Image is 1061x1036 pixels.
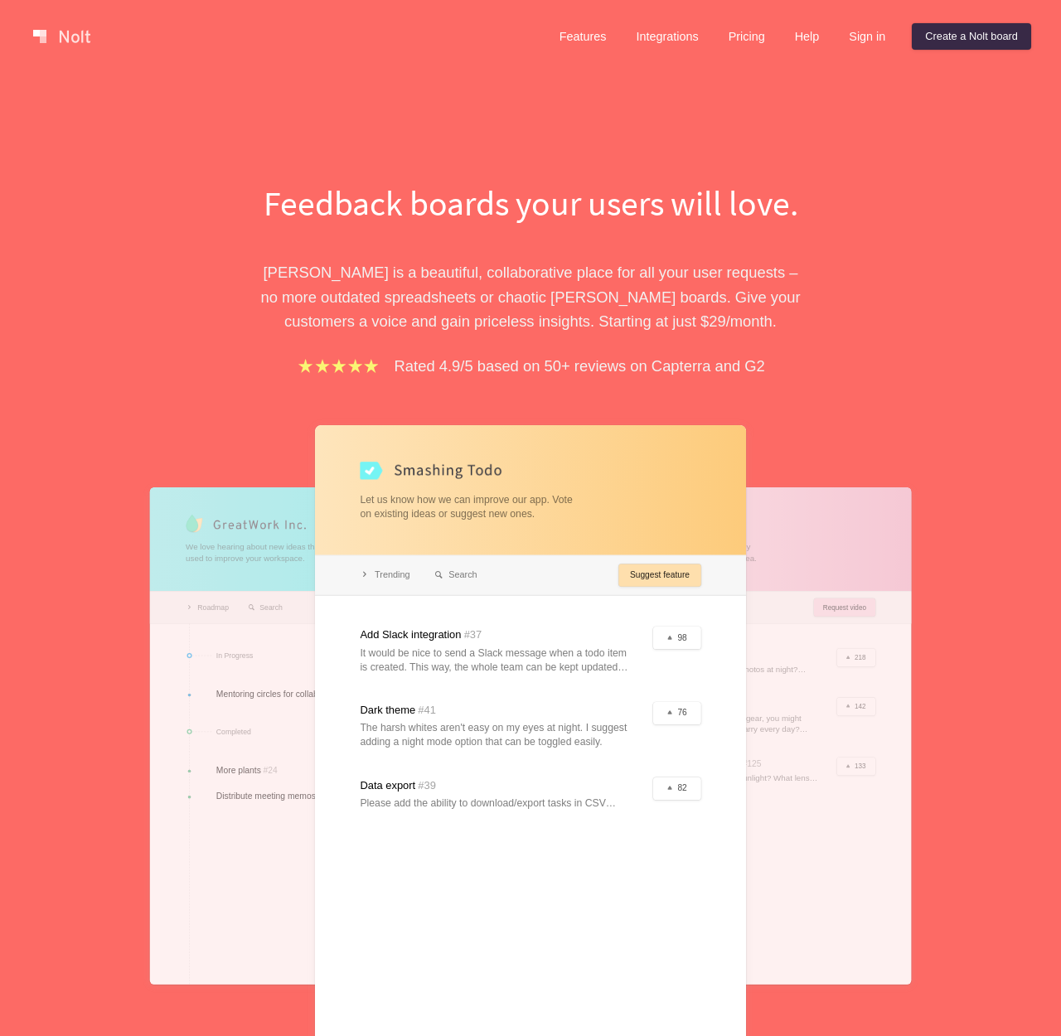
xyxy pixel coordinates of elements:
p: Rated 4.9/5 based on 50+ reviews on Capterra and G2 [395,354,765,378]
a: Pricing [715,23,778,50]
a: Sign in [836,23,899,50]
a: Help [782,23,833,50]
a: Integrations [623,23,711,50]
a: Create a Nolt board [912,23,1031,50]
h1: Feedback boards your users will love. [245,179,816,227]
p: [PERSON_NAME] is a beautiful, collaborative place for all your user requests – no more outdated s... [245,260,816,333]
img: stars.b067e34983.png [296,356,380,375]
a: Features [546,23,620,50]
